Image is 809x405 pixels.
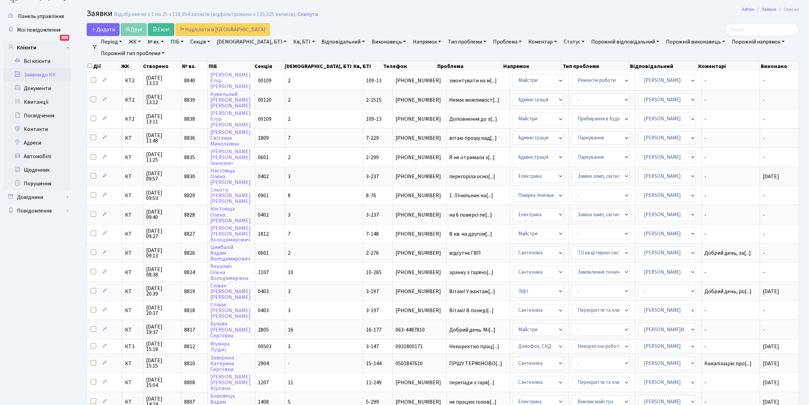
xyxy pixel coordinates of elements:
[395,308,443,313] span: [PHONE_NUMBER]
[125,361,140,366] span: КТ
[503,62,562,71] th: Напрямок
[258,288,269,295] span: 0403
[383,62,437,71] th: Телефон
[450,192,493,199] span: 1. Лічильник на[...]
[763,154,765,161] span: -
[184,115,195,123] span: 8838
[704,249,751,257] span: Добрий день, за[...]
[184,96,195,104] span: 8839
[125,250,140,256] span: КТ
[395,174,443,179] span: [PHONE_NUMBER]
[298,11,318,18] a: Скинути
[366,307,379,314] span: 3-197
[663,36,728,48] a: Порожній виконавець
[450,326,496,334] span: Добрий день. Мі[...]
[125,327,140,333] span: КТ
[366,249,379,257] span: 2-276
[208,62,254,71] th: ПІБ
[366,326,382,334] span: 16-177
[490,36,524,48] a: Проблема
[704,344,757,349] span: -
[395,135,443,141] span: [PHONE_NUMBER]
[184,343,195,350] span: 8812
[704,270,757,275] span: -
[148,23,174,36] a: Excel
[288,360,290,367] span: -
[450,211,492,219] span: на 6 поверсі пе[...]
[3,136,71,150] a: Адреси
[704,308,757,313] span: -
[395,327,443,333] span: 063-4487810
[146,377,178,388] span: [DATE] 15:04
[125,399,140,405] span: КТ
[125,289,140,294] span: КТ
[3,177,71,190] a: Порушення
[760,62,799,71] th: Виконано
[3,95,71,109] a: Квитанції
[210,90,251,109] a: Кужельний[PERSON_NAME][PERSON_NAME]
[763,211,765,219] span: -
[17,26,60,34] span: Мої повідомлення
[142,62,181,71] th: Створено
[366,211,379,219] span: 3-237
[763,192,765,199] span: -
[3,109,71,122] a: Посвідчення
[704,288,752,295] span: Добрий день, ро[...]
[210,301,251,320] a: Співак[PERSON_NAME][PERSON_NAME]
[210,186,251,205] a: Сльота[PERSON_NAME][PERSON_NAME]
[450,288,495,295] span: Вітаю! У вантаж[...]
[3,190,71,204] a: Довідники
[319,36,368,48] a: Відповідальний
[395,270,443,275] span: [PHONE_NUMBER]
[98,36,125,48] a: Період
[258,326,269,334] span: 2805
[704,174,757,179] span: -
[562,62,629,71] th: Тип проблеми
[3,163,71,177] a: Щоденник
[184,77,195,84] span: 8840
[288,307,291,314] span: 3
[437,62,503,71] th: Проблема
[763,115,765,123] span: -
[146,152,178,163] span: [DATE] 11:25
[258,269,269,276] span: 1107
[258,343,271,350] span: 00503
[704,360,752,367] span: Каналізацію про[...]
[288,173,291,180] span: 3
[146,75,178,86] span: [DATE] 13:13
[704,116,757,122] span: -
[146,267,178,277] span: [DATE] 08:38
[763,77,765,84] span: -
[125,231,140,237] span: КТ
[3,41,71,54] a: Клієнти
[91,26,115,33] span: Додати
[258,192,269,199] span: 0901
[258,77,271,84] span: 00109
[288,192,291,199] span: 8
[366,230,379,238] span: 7-148
[125,344,140,349] span: КТ3
[288,211,291,219] span: 3
[146,286,178,297] span: [DATE] 20:39
[258,96,271,104] span: 00120
[146,305,178,316] span: [DATE] 20:37
[366,192,376,199] span: 8-76
[395,97,443,103] span: [PHONE_NUMBER]
[763,173,779,180] span: [DATE]
[184,192,195,199] span: 8829
[87,7,112,19] span: Заявки
[395,212,443,218] span: [PHONE_NUMBER]
[366,343,379,350] span: 3-147
[704,380,757,385] span: -
[184,326,195,334] span: 8817
[450,134,497,142] span: вітаю прошу над[...]
[450,250,507,256] span: відсутнє ГВП
[763,343,779,350] span: [DATE]
[258,115,271,123] span: 00109
[125,380,140,385] span: КТ
[588,36,662,48] a: Порожній відповідальний
[3,23,71,37] a: Мої повідомлення669
[146,94,178,105] span: [DATE] 13:12
[763,134,765,142] span: -
[698,62,760,71] th: Коментарі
